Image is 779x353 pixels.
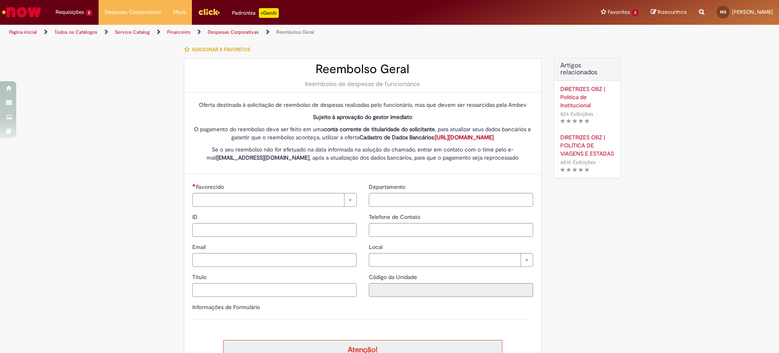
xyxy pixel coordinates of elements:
a: Financeiro [167,29,190,35]
div: Padroniza [232,8,279,18]
div: Reembolso de despesas de funcionários [192,80,533,88]
span: ID [192,213,199,221]
strong: Sujeito à aprovação do gestor imediato [313,113,412,121]
input: Código da Unidade [369,283,533,297]
span: Necessários - Favorecido [196,183,226,191]
strong: Cadastro de Dados Bancários: [359,134,494,141]
span: Local [369,243,384,251]
span: • [597,157,602,168]
span: Requisições [56,8,84,16]
a: DIRETRIZES OBZ | POLÍTICA DE VIAGENS E ESTADAS [560,133,614,158]
a: Todos os Catálogos [54,29,97,35]
span: Rascunhos [658,8,687,16]
span: 3 [632,9,639,16]
span: Adicionar a Favoritos [192,46,250,53]
a: Limpar campo Favorecido [192,193,357,207]
a: Despesas Corporativas [208,29,259,35]
a: Rascunhos [651,9,687,16]
input: Título [192,283,357,297]
h2: Reembolso Geral [192,63,533,76]
span: Necessários [192,184,196,187]
p: Oferta destinada à solicitação de reembolso de despesas realizadas pelo funcionário, mas que deve... [192,101,533,109]
input: ID [192,223,357,237]
button: Adicionar a Favoritos [184,41,255,58]
input: Email [192,253,357,267]
strong: conta corrente de titularidade do solicitante [324,126,435,133]
a: Limpar campo Local [369,253,533,267]
a: [URL][DOMAIN_NAME] [435,134,494,141]
p: Se o seu reembolso não for efetuado na data informada na solução do chamado, entrar em contato co... [192,145,533,162]
span: MS [720,9,726,15]
p: +GenAi [259,8,279,18]
a: Reembolso Geral [276,29,314,35]
span: Email [192,243,207,251]
h3: Artigos relacionados [560,62,614,76]
span: 2 [86,9,93,16]
input: Departamento [369,193,533,207]
span: Somente leitura - Código da Unidade [369,273,419,281]
label: Informações de Formulário [192,303,260,311]
a: DIRETRIZES OBZ | Política de Institucional [560,85,614,109]
span: Despesas Corporativas [105,8,161,16]
span: • [595,108,600,119]
span: 4010 Exibições [560,159,596,166]
span: [PERSON_NAME] [732,9,773,15]
a: Service Catalog [115,29,150,35]
ul: Trilhas de página [6,25,513,40]
span: Favoritos [608,8,630,16]
span: 826 Exibições [560,110,593,117]
p: O pagamento do reembolso deve ser feito em uma , para atualizar seus dados bancários e garantir q... [192,125,533,141]
strong: [EMAIL_ADDRESS][DOMAIN_NAME] [217,154,310,161]
img: ServiceNow [1,4,43,20]
label: Somente leitura - Código da Unidade [369,273,419,281]
img: click_logo_yellow_360x200.png [198,6,220,18]
span: Departamento [369,183,407,191]
span: More [173,8,186,16]
input: Telefone de Contato [369,223,533,237]
span: Título [192,273,208,281]
span: Telefone de Contato [369,213,422,221]
a: Página inicial [9,29,37,35]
